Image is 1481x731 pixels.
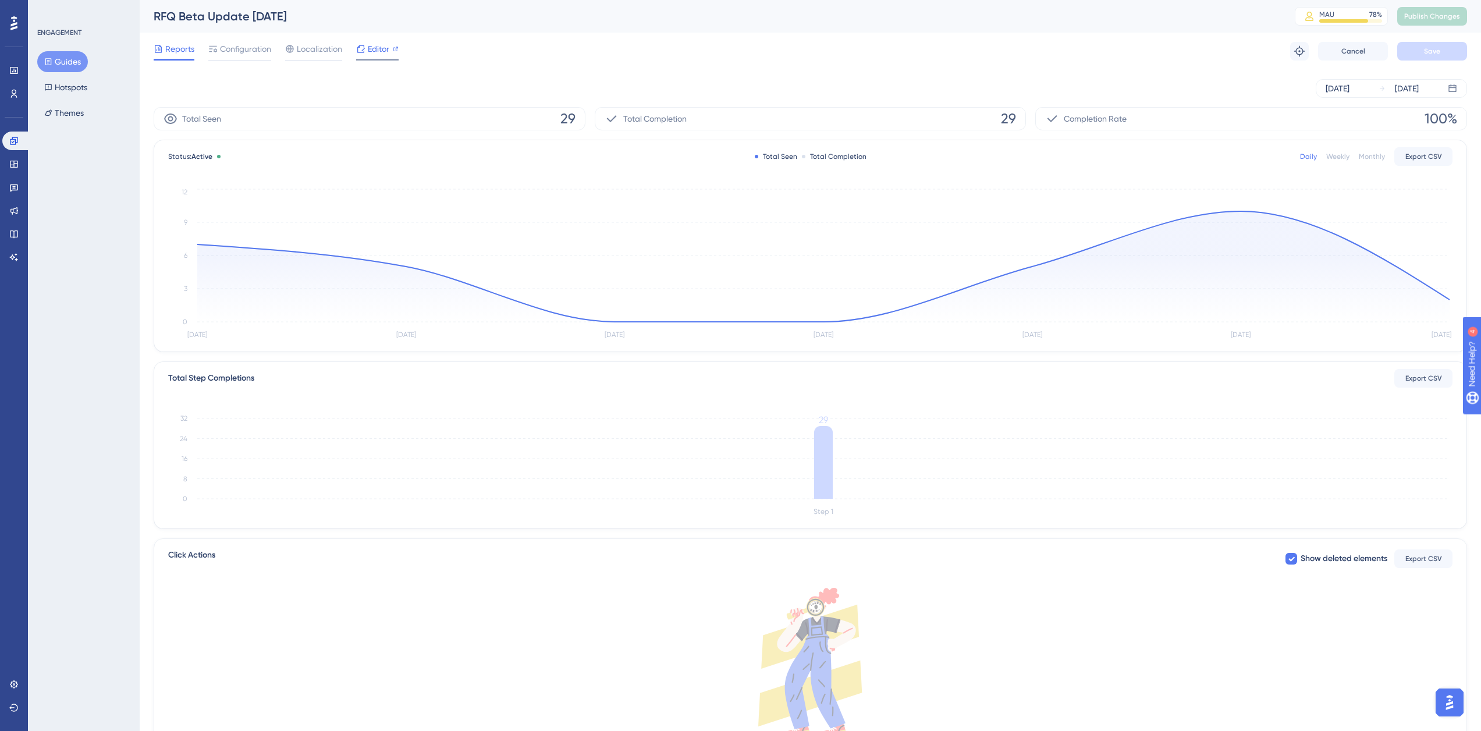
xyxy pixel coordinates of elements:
[396,331,416,339] tspan: [DATE]
[1405,152,1442,161] span: Export CSV
[560,109,576,128] span: 29
[814,331,833,339] tspan: [DATE]
[165,42,194,56] span: Reports
[37,51,88,72] button: Guides
[1404,12,1460,21] span: Publish Changes
[180,435,187,443] tspan: 24
[368,42,389,56] span: Editor
[182,188,187,196] tspan: 12
[1394,549,1452,568] button: Export CSV
[1231,331,1251,339] tspan: [DATE]
[1397,7,1467,26] button: Publish Changes
[1424,47,1440,56] span: Save
[168,548,215,569] span: Click Actions
[183,495,187,503] tspan: 0
[187,331,207,339] tspan: [DATE]
[168,152,212,161] span: Status:
[1300,152,1317,161] div: Daily
[1432,331,1451,339] tspan: [DATE]
[182,112,221,126] span: Total Seen
[1064,112,1127,126] span: Completion Rate
[1432,685,1467,720] iframe: UserGuiding AI Assistant Launcher
[37,28,81,37] div: ENGAGEMENT
[814,508,833,516] tspan: Step 1
[819,414,828,425] tspan: 29
[37,77,94,98] button: Hotspots
[1301,552,1387,566] span: Show deleted elements
[1395,81,1419,95] div: [DATE]
[81,6,84,15] div: 4
[1397,42,1467,61] button: Save
[1359,152,1385,161] div: Monthly
[1405,554,1442,563] span: Export CSV
[220,42,271,56] span: Configuration
[1425,109,1457,128] span: 100%
[297,42,342,56] span: Localization
[180,414,187,423] tspan: 32
[183,475,187,483] tspan: 8
[1001,109,1016,128] span: 29
[1326,152,1349,161] div: Weekly
[1394,369,1452,388] button: Export CSV
[184,218,187,226] tspan: 9
[183,318,187,326] tspan: 0
[27,3,73,17] span: Need Help?
[154,8,1266,24] div: RFQ Beta Update [DATE]
[623,112,687,126] span: Total Completion
[1341,47,1365,56] span: Cancel
[182,455,187,463] tspan: 16
[184,251,187,260] tspan: 6
[191,152,212,161] span: Active
[605,331,624,339] tspan: [DATE]
[802,152,866,161] div: Total Completion
[1326,81,1349,95] div: [DATE]
[1319,10,1334,19] div: MAU
[1394,147,1452,166] button: Export CSV
[168,371,254,385] div: Total Step Completions
[37,102,91,123] button: Themes
[755,152,797,161] div: Total Seen
[1369,10,1382,19] div: 78 %
[1405,374,1442,383] span: Export CSV
[1318,42,1388,61] button: Cancel
[184,285,187,293] tspan: 3
[1022,331,1042,339] tspan: [DATE]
